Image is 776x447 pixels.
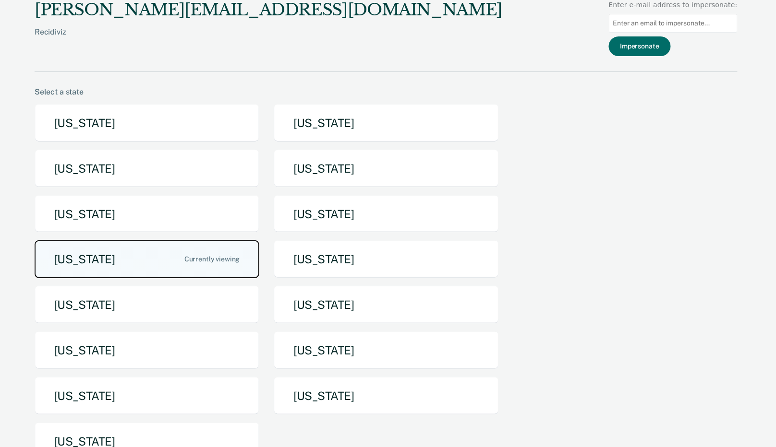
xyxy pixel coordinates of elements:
button: [US_STATE] [274,195,498,233]
input: Enter an email to impersonate... [609,14,738,33]
button: [US_STATE] [274,150,498,188]
button: [US_STATE] [274,377,498,415]
button: [US_STATE] [35,377,259,415]
button: [US_STATE] [35,331,259,369]
button: [US_STATE] [35,104,259,142]
button: Impersonate [609,36,671,56]
div: Recidiviz [35,27,502,52]
button: [US_STATE] [35,286,259,324]
button: [US_STATE] [274,240,498,278]
button: [US_STATE] [274,286,498,324]
button: [US_STATE] [274,104,498,142]
button: [US_STATE] [274,331,498,369]
button: [US_STATE] [35,240,259,278]
div: Select a state [35,87,738,96]
button: [US_STATE] [35,150,259,188]
button: [US_STATE] [35,195,259,233]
